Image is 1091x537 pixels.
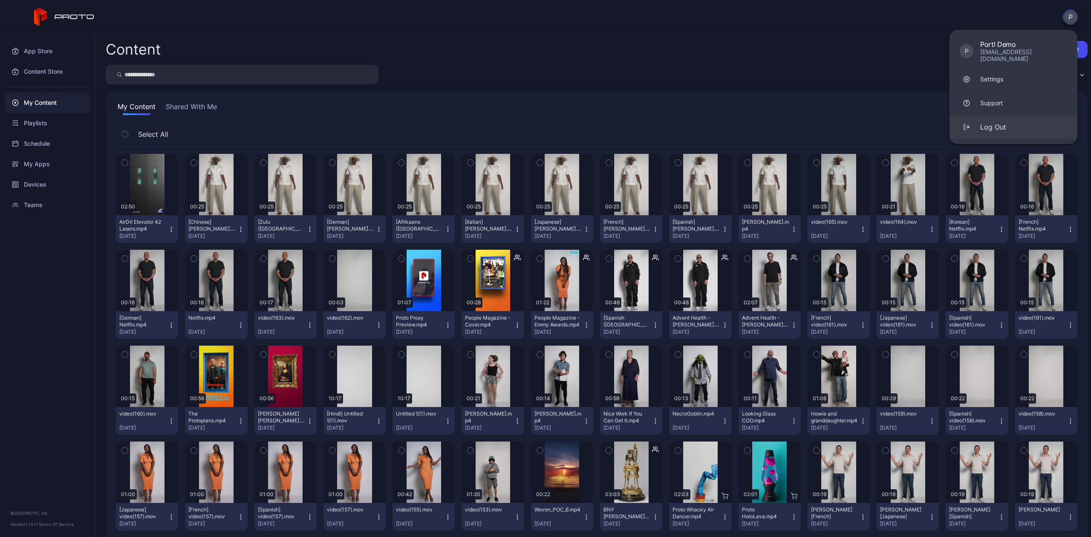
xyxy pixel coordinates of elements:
[258,410,305,424] div: Da Vinci's Mona Lisa.mp4
[106,42,161,57] div: Content
[119,233,168,240] div: [DATE]
[258,315,305,321] div: video(163).mov
[188,520,237,527] div: [DATE]
[672,233,721,240] div: [DATE]
[808,215,870,243] button: video(165).mov[DATE]
[980,122,1006,132] div: Log Out
[600,215,662,243] button: [French] [PERSON_NAME].mp4[DATE]
[672,520,721,527] div: [DATE]
[880,424,929,431] div: [DATE]
[1019,410,1065,417] div: video(158).mov
[877,503,939,531] button: [PERSON_NAME] [Japanese][DATE]
[1063,9,1078,25] button: P
[396,329,444,335] div: [DATE]
[327,506,374,513] div: video(157).mov
[742,410,789,424] div: Looking Glass COO.mp4
[327,329,375,335] div: [DATE]
[119,424,168,431] div: [DATE]
[188,329,237,335] div: [DATE]
[739,407,801,435] button: Looking Glass COO.mp4[DATE]
[742,520,791,527] div: [DATE]
[188,506,235,520] div: [French] video(157).mov
[949,219,996,232] div: [Korean] Netflix.mp4
[327,424,375,431] div: [DATE]
[258,520,306,527] div: [DATE]
[5,113,90,133] a: Playlists
[669,407,731,435] button: NecroGoblin.mp4[DATE]
[880,219,927,225] div: video(164).mov
[603,315,650,328] div: [Spanish (Mexico)] Advent Health - Howie Mandel.mp4
[1015,407,1077,435] button: video(158).mov[DATE]
[811,233,860,240] div: [DATE]
[949,329,998,335] div: [DATE]
[258,219,305,232] div: [Zulu (South Africa)] JB Smoove.mp4
[465,219,512,232] div: [Italian] JB Smoove.mp4
[600,407,662,435] button: Nice Work If You Can Get It.mp4[DATE]
[534,410,581,424] div: Shin Lim.mp4
[5,174,90,195] a: Devices
[811,410,858,424] div: Howie and granddaughter.mp4
[808,503,870,531] button: [PERSON_NAME] [French][DATE]
[5,133,90,154] div: Schedule
[258,233,306,240] div: [DATE]
[396,424,444,431] div: [DATE]
[465,520,514,527] div: [DATE]
[254,407,317,435] button: [PERSON_NAME] [PERSON_NAME].mp4[DATE]
[465,506,512,513] div: video(153).mov
[534,329,583,335] div: [DATE]
[323,407,386,435] button: [Hindi] Untitled 5(1).mov[DATE]
[1019,424,1067,431] div: [DATE]
[739,215,801,243] button: [PERSON_NAME].mp4[DATE]
[669,215,731,243] button: [Spanish] [PERSON_NAME].mp4[DATE]
[880,506,927,520] div: Oz Pearlman [Japanese]
[980,75,1003,84] div: Settings
[185,215,247,243] button: [Chinese] [PERSON_NAME].mp4[DATE]
[254,215,317,243] button: [Zulu ([GEOGRAPHIC_DATA])] [PERSON_NAME].mp4[DATE]
[669,311,731,339] button: Advent Health - [PERSON_NAME].mp4[DATE]
[949,410,996,424] div: [Spanish] video(158).mov
[393,503,455,531] button: video(155).mov[DATE]
[811,506,858,520] div: Oz Pearlman [French]
[116,215,178,243] button: AirDri Elevator 42 Lasers.mp4[DATE]
[880,315,927,328] div: [Japanese] video(161).mov
[603,506,650,520] div: BNY Alexander Hamilton Clock
[600,311,662,339] button: [Spanish ([GEOGRAPHIC_DATA])] Advent Health - [PERSON_NAME].mp4[DATE]
[5,154,90,174] a: My Apps
[877,311,939,339] button: [Japanese] video(161).mov[DATE]
[739,311,801,339] button: Advent Health - [PERSON_NAME].mp4[DATE]
[462,503,524,531] button: video(153).mov[DATE]
[10,522,38,527] span: Version 1.13.1 •
[877,215,939,243] button: video(164).mov[DATE]
[116,407,178,435] button: video(160).mov[DATE]
[742,506,789,520] div: Proto HoloLava.mp4
[534,315,581,328] div: People Magazine - Emmy Awards.mp4
[603,219,650,232] div: [French] JB Smoove.mp4
[603,410,650,424] div: Nice Work If You Can Get It.mp4
[188,424,237,431] div: [DATE]
[465,424,514,431] div: [DATE]
[950,35,1077,67] a: PPortl Demo[EMAIL_ADDRESS][DOMAIN_NAME]
[531,503,593,531] button: Woven_POC_6.mp4[DATE]
[672,410,719,417] div: NecroGoblin.mp4
[880,410,927,417] div: video(159).mov
[1019,506,1065,513] div: Oz Pearlman
[10,510,85,517] div: © 2025 PROTO, Inc.
[116,503,178,531] button: [Japanese] video(157).mov[DATE]
[396,410,443,417] div: Untitled 5(1).mov
[880,520,929,527] div: [DATE]
[603,233,652,240] div: [DATE]
[950,115,1077,139] button: Log Out
[5,92,90,113] a: My Content
[164,101,219,115] button: Shared With Me
[327,520,375,527] div: [DATE]
[327,233,375,240] div: [DATE]
[950,91,1077,115] a: Support
[119,520,168,527] div: [DATE]
[1019,520,1067,527] div: [DATE]
[323,503,386,531] button: video(157).mov[DATE]
[393,407,455,435] button: Untitled 5(1).mov[DATE]
[465,410,512,424] div: Carie Berk.mp4
[946,407,1008,435] button: [Spanish] video(158).mov[DATE]
[672,219,719,232] div: [Spanish] JB Smoove.mp4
